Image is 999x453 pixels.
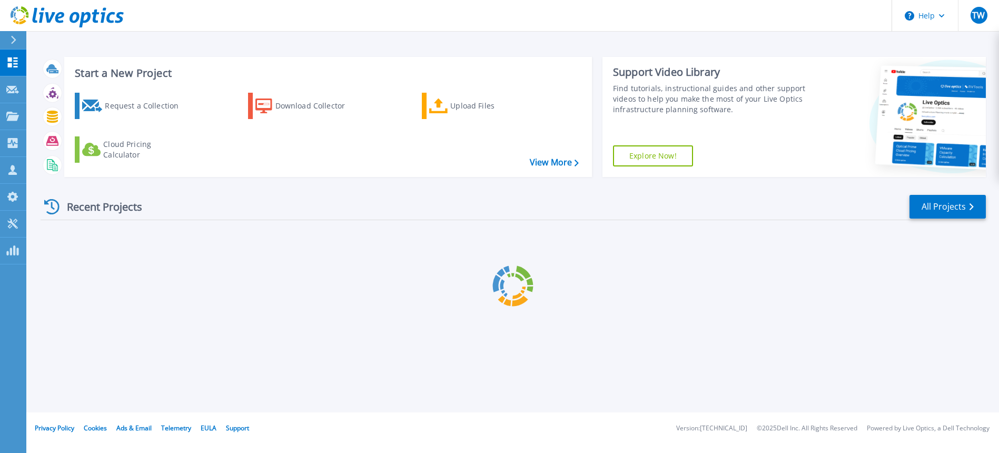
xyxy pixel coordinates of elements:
a: EULA [201,424,216,432]
a: Explore Now! [613,145,693,166]
a: All Projects [909,195,986,219]
div: Cloud Pricing Calculator [103,139,187,160]
div: Download Collector [275,95,360,116]
li: Powered by Live Optics, a Dell Technology [867,425,990,432]
a: Upload Files [422,93,539,119]
div: Upload Files [450,95,535,116]
a: Cloud Pricing Calculator [75,136,192,163]
h3: Start a New Project [75,67,578,79]
a: View More [530,157,579,168]
a: Support [226,424,249,432]
a: Request a Collection [75,93,192,119]
a: Telemetry [161,424,191,432]
li: Version: [TECHNICAL_ID] [676,425,747,432]
li: © 2025 Dell Inc. All Rights Reserved [757,425,857,432]
div: Find tutorials, instructional guides and other support videos to help you make the most of your L... [613,83,808,115]
a: Cookies [84,424,107,432]
div: Request a Collection [105,95,189,116]
div: Support Video Library [613,65,808,79]
a: Ads & Email [116,424,152,432]
a: Privacy Policy [35,424,74,432]
a: Download Collector [248,93,365,119]
div: Recent Projects [41,194,156,220]
span: TW [972,11,985,19]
